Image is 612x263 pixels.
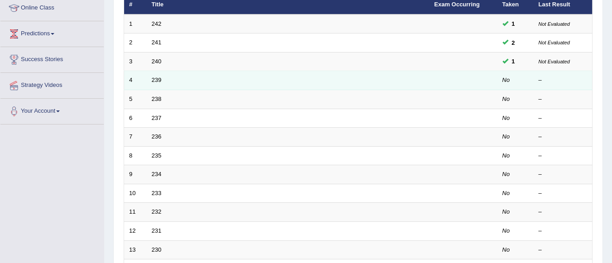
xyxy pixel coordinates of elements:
[508,19,519,29] span: You can still take this question
[152,58,162,65] a: 240
[508,57,519,66] span: You can still take this question
[124,203,147,222] td: 11
[152,227,162,234] a: 231
[502,152,510,159] em: No
[124,52,147,71] td: 3
[502,96,510,102] em: No
[124,128,147,147] td: 7
[502,227,510,234] em: No
[152,208,162,215] a: 232
[152,77,162,83] a: 239
[0,47,104,70] a: Success Stories
[152,246,162,253] a: 230
[502,115,510,121] em: No
[124,14,147,33] td: 1
[539,170,588,179] div: –
[152,133,162,140] a: 236
[508,38,519,48] span: You can still take this question
[124,240,147,259] td: 13
[539,246,588,254] div: –
[502,133,510,140] em: No
[502,77,510,83] em: No
[152,152,162,159] a: 235
[0,73,104,96] a: Strategy Videos
[539,133,588,141] div: –
[124,109,147,128] td: 6
[502,171,510,177] em: No
[152,115,162,121] a: 237
[0,21,104,44] a: Predictions
[124,165,147,184] td: 9
[152,39,162,46] a: 241
[124,90,147,109] td: 5
[124,33,147,53] td: 2
[124,221,147,240] td: 12
[502,208,510,215] em: No
[539,227,588,235] div: –
[539,21,570,27] small: Not Evaluated
[539,189,588,198] div: –
[502,246,510,253] em: No
[0,99,104,121] a: Your Account
[124,184,147,203] td: 10
[539,40,570,45] small: Not Evaluated
[539,59,570,64] small: Not Evaluated
[124,71,147,90] td: 4
[152,96,162,102] a: 238
[539,152,588,160] div: –
[539,114,588,123] div: –
[434,1,480,8] a: Exam Occurring
[124,146,147,165] td: 8
[152,20,162,27] a: 242
[502,190,510,196] em: No
[539,95,588,104] div: –
[152,190,162,196] a: 233
[539,76,588,85] div: –
[152,171,162,177] a: 234
[539,208,588,216] div: –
